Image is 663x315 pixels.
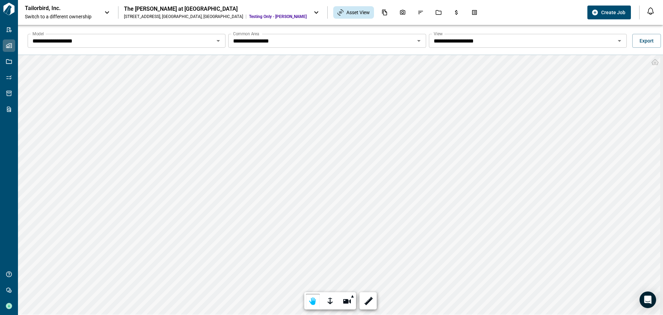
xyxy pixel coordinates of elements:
div: Asset View [333,6,374,19]
button: Open [615,36,624,46]
button: Export [632,34,661,48]
span: Export [640,37,654,44]
div: Issues & Info [413,7,428,18]
div: The [PERSON_NAME] at [GEOGRAPHIC_DATA] [124,6,307,12]
label: Common Area [233,31,259,37]
div: Budgets [449,7,464,18]
div: Jobs [431,7,446,18]
p: Tailorbird, Inc. [25,5,87,12]
div: Photos [395,7,410,18]
label: View [434,31,443,37]
button: Create Job [587,6,631,19]
label: Model [32,31,44,37]
span: Switch to a different ownership [25,13,97,20]
div: [STREET_ADDRESS] , [GEOGRAPHIC_DATA] , [GEOGRAPHIC_DATA] [124,14,243,19]
div: Documents [377,7,392,18]
span: Create Job [601,9,625,16]
button: Open [213,36,223,46]
button: Open [414,36,424,46]
span: Asset View [346,9,370,16]
button: Open notification feed [645,6,656,17]
div: Open Intercom Messenger [640,291,656,308]
div: Takeoff Center [467,7,482,18]
span: Testing Only - [PERSON_NAME] [249,14,307,19]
